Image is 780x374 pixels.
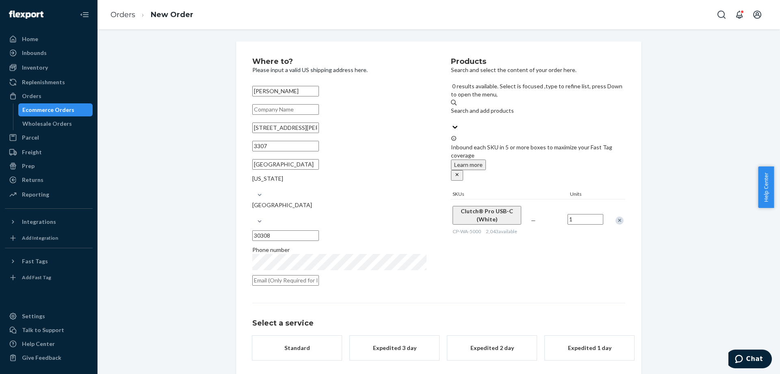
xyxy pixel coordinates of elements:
div: Home [22,35,38,43]
input: [GEOGRAPHIC_DATA] [252,209,253,217]
div: Parcel [22,133,39,142]
input: Company Name [252,104,319,115]
h1: Select a service [252,319,625,328]
button: Give Feedback [5,351,93,364]
div: Give Feedback [22,354,61,362]
a: Help Center [5,337,93,350]
div: Replenishments [22,78,65,86]
div: Expedited 1 day [557,344,622,352]
div: Inbounds [22,49,47,57]
div: Help Center [22,340,55,348]
a: Orders [5,90,93,103]
button: Close Navigation [76,7,93,23]
div: Inbound each SKU in 5 or more boxes to maximize your Fast Tag coverage [451,135,625,181]
div: Prep [22,162,35,170]
a: Add Fast Tag [5,271,93,284]
button: Expedited 1 day [545,336,634,360]
input: Street Address [252,122,319,133]
input: Quantity [568,214,603,225]
div: Freight [22,148,42,156]
div: Orders [22,92,41,100]
div: Reporting [22,190,49,199]
button: Open account menu [749,7,765,23]
a: Freight [5,146,93,159]
div: Add Fast Tag [22,274,51,281]
button: Open Search Box [713,7,730,23]
div: Remove Item [615,217,624,225]
a: Home [5,33,93,46]
div: Settings [22,312,45,320]
p: Search and select the content of your order here. [451,66,625,74]
a: Parcel [5,131,93,144]
div: Integrations [22,218,56,226]
a: Prep [5,160,93,173]
a: Ecommerce Orders [18,103,93,116]
div: Add Integration [22,234,58,241]
p: 0 results available. Select is focused ,type to refine list, press Down to open the menu, [451,82,625,98]
button: close [451,170,463,181]
h2: Products [451,58,625,66]
a: Returns [5,173,93,186]
span: Clutch® Pro USB-C (White) [461,208,513,223]
div: Inventory [22,63,48,72]
div: Standard [264,344,329,352]
div: Expedited 2 day [459,344,524,352]
span: 2,043 available [486,228,517,234]
a: Reporting [5,188,93,201]
button: Talk to Support [5,324,93,337]
div: Fast Tags [22,257,48,265]
div: Units [568,190,605,199]
div: Talk to Support [22,326,64,334]
a: Settings [5,310,93,323]
img: Flexport logo [9,11,43,19]
div: [GEOGRAPHIC_DATA] [252,201,427,209]
a: Inbounds [5,46,93,59]
div: Wholesale Orders [22,120,72,128]
a: Replenishments [5,76,93,89]
button: Open notifications [731,7,747,23]
span: CP-WA-5000 [453,228,481,234]
button: Expedited 2 day [447,336,537,360]
div: Returns [22,176,43,184]
span: Phone number [252,246,290,253]
a: Inventory [5,61,93,74]
button: Fast Tags [5,255,93,268]
a: Wholesale Orders [18,117,93,130]
ol: breadcrumbs [104,3,200,27]
button: Learn more [451,160,486,170]
input: City [252,159,319,170]
div: [US_STATE] [252,175,427,183]
div: Search and add products [451,107,625,115]
input: [US_STATE] [252,183,253,191]
p: Please input a valid US shipping address here. [252,66,427,74]
input: Street Address 2 (Optional) [252,141,319,151]
div: SKUs [451,190,568,199]
a: Add Integration [5,232,93,245]
h2: Where to? [252,58,427,66]
button: Integrations [5,215,93,228]
button: Clutch® Pro USB-C (White) [453,206,521,225]
input: Email (Only Required for International) [252,275,319,286]
iframe: Opens a widget where you can chat to one of our agents [728,350,772,370]
input: First & Last Name [252,86,319,96]
div: Ecommerce Orders [22,106,74,114]
a: Orders [110,10,135,19]
div: Expedited 3 day [362,344,427,352]
a: New Order [151,10,193,19]
input: ZIP Code [252,230,319,241]
button: Standard [252,336,342,360]
span: — [531,217,536,224]
button: Help Center [758,166,774,208]
button: Expedited 3 day [350,336,439,360]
